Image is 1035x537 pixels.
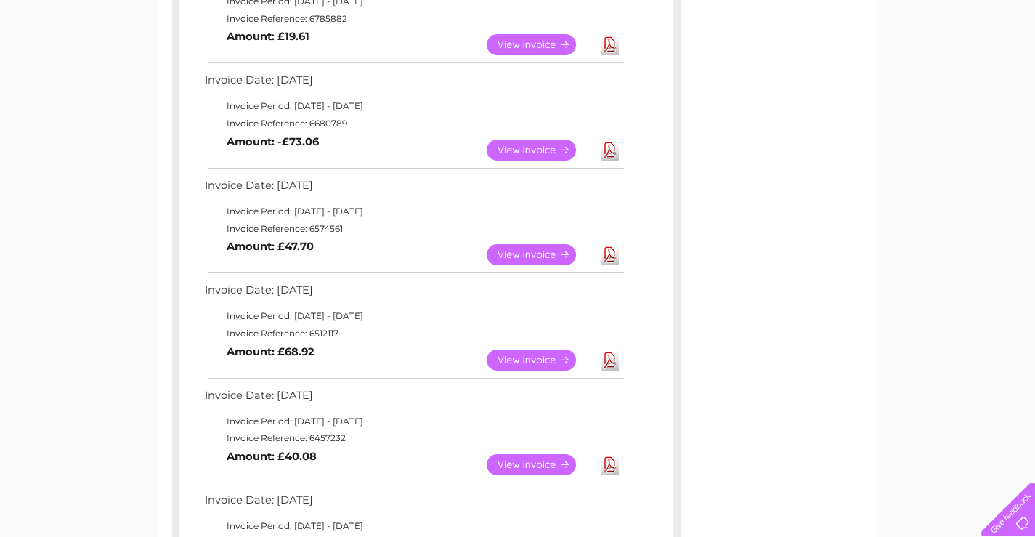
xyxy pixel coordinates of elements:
[761,7,861,25] a: 0333 014 3131
[201,203,626,220] td: Invoice Period: [DATE] - [DATE]
[227,450,317,463] b: Amount: £40.08
[201,10,626,28] td: Invoice Reference: 6785882
[201,115,626,132] td: Invoice Reference: 6680789
[601,34,619,55] a: Download
[227,135,319,148] b: Amount: -£73.06
[487,140,593,161] a: View
[779,62,807,73] a: Water
[36,38,110,82] img: logo.png
[227,345,314,358] b: Amount: £68.92
[227,240,314,253] b: Amount: £47.70
[487,350,593,371] a: View
[201,97,626,115] td: Invoice Period: [DATE] - [DATE]
[601,454,619,475] a: Download
[201,325,626,342] td: Invoice Reference: 6512117
[227,30,309,43] b: Amount: £19.61
[487,244,593,265] a: View
[816,62,848,73] a: Energy
[201,280,626,307] td: Invoice Date: [DATE]
[601,140,619,161] a: Download
[201,429,626,447] td: Invoice Reference: 6457232
[487,454,593,475] a: View
[601,244,619,265] a: Download
[988,62,1022,73] a: Log out
[487,34,593,55] a: View
[201,386,626,413] td: Invoice Date: [DATE]
[201,413,626,430] td: Invoice Period: [DATE] - [DATE]
[201,490,626,517] td: Invoice Date: [DATE]
[201,70,626,97] td: Invoice Date: [DATE]
[201,176,626,203] td: Invoice Date: [DATE]
[856,62,900,73] a: Telecoms
[601,350,619,371] a: Download
[201,220,626,238] td: Invoice Reference: 6574561
[909,62,930,73] a: Blog
[201,307,626,325] td: Invoice Period: [DATE] - [DATE]
[938,62,974,73] a: Contact
[201,517,626,535] td: Invoice Period: [DATE] - [DATE]
[175,8,861,70] div: Clear Business is a trading name of Verastar Limited (registered in [GEOGRAPHIC_DATA] No. 3667643...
